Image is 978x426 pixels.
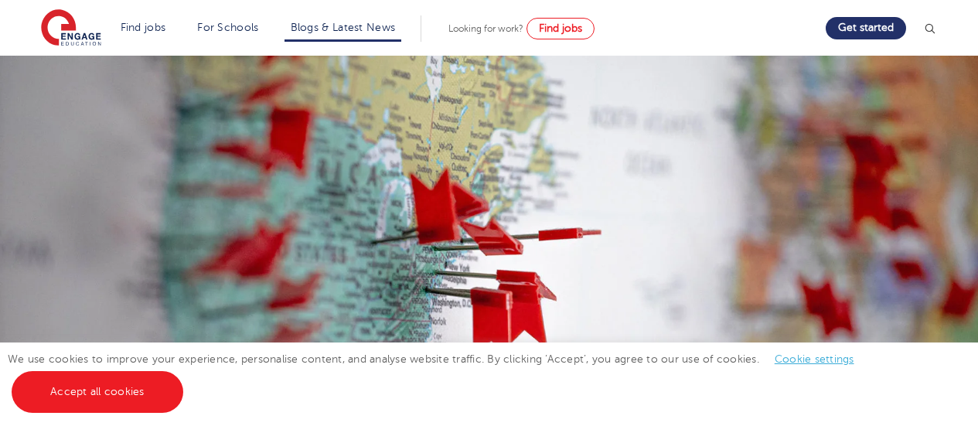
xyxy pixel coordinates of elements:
span: Looking for work? [448,23,523,34]
img: Engage Education [41,9,101,48]
a: Get started [826,17,906,39]
a: Accept all cookies [12,371,183,413]
a: Find jobs [526,18,595,39]
a: Blogs & Latest News [291,22,396,33]
a: For Schools [197,22,258,33]
a: Cookie settings [775,353,854,365]
a: Find jobs [121,22,166,33]
span: Find jobs [539,22,582,34]
span: We use cookies to improve your experience, personalise content, and analyse website traffic. By c... [8,353,870,397]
